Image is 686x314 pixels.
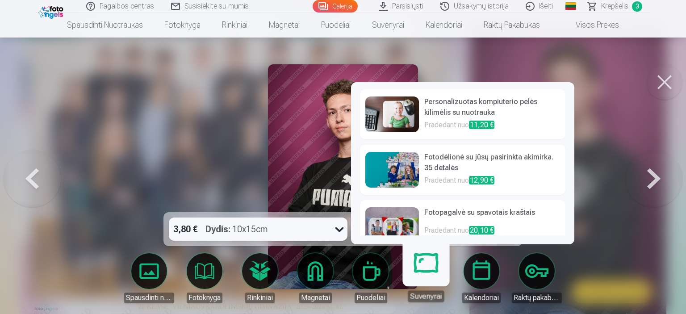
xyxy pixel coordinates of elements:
span: Krepšelis [601,1,628,12]
div: Rinkiniai [245,293,275,303]
div: Raktų pakabukas [512,293,562,303]
a: Visos prekės [551,13,630,38]
a: Puodeliai [346,253,396,303]
p: Pradedant nuo [424,225,560,243]
h6: Personalizuotas kompiuterio pelės kilimėlis su nuotrauka [424,96,560,120]
a: Rinkiniai [211,13,258,38]
div: Suvenyrai [408,290,444,302]
span: 20,10 € [469,226,494,234]
a: Fotodėlionė su jūsų pasirinkta akimirka. 35 detalėsPradedant nuo12,90 € [360,145,565,195]
a: Magnetai [258,13,310,38]
a: Rinkiniai [235,253,285,303]
a: Kalendoriai [456,253,506,303]
div: Puodeliai [355,293,387,303]
span: 3 [632,1,642,12]
span: 11,20 € [469,121,494,129]
a: Puodeliai [310,13,361,38]
p: Pradedant nuo [424,120,560,132]
a: Fotopagalvė su spavotais kraštaisPradedant nuo20,10 € [360,200,565,250]
a: Spausdinti nuotraukas [124,253,174,303]
a: Magnetai [290,253,340,303]
strong: Dydis : [205,223,230,235]
a: Personalizuotas kompiuterio pelės kilimėlis su nuotraukaPradedant nuo11,20 € [360,89,565,139]
p: Pradedant nuo [424,175,560,188]
a: Fotoknyga [180,253,230,303]
span: 12,90 € [469,176,494,184]
div: Fotoknyga [187,293,222,303]
img: /fa2 [38,4,66,19]
div: 3,80 € [169,218,202,241]
a: Kalendoriai [415,13,473,38]
div: Kalendoriai [462,293,501,303]
a: Raktų pakabukas [512,253,562,303]
a: Fotoknyga [154,13,211,38]
div: Spausdinti nuotraukas [124,293,174,303]
div: 10x15cm [205,218,268,241]
div: Magnetai [299,293,332,303]
a: Suvenyrai [398,247,453,302]
a: Raktų pakabukas [473,13,551,38]
a: Suvenyrai [361,13,415,38]
a: Spausdinti nuotraukas [56,13,154,38]
h6: Fotopagalvė su spavotais kraštais [424,207,560,225]
h6: Fotodėlionė su jūsų pasirinkta akimirka. 35 detalės [424,152,560,175]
